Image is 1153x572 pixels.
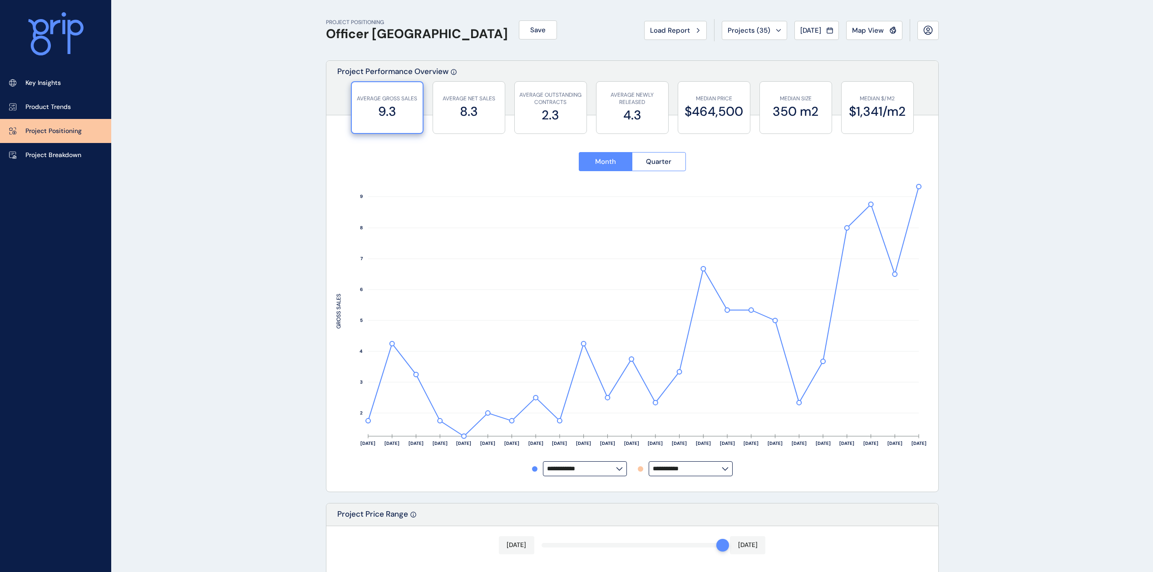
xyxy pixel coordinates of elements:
[794,21,839,40] button: [DATE]
[25,127,82,136] p: Project Positioning
[360,256,363,262] text: 7
[337,66,448,115] p: Project Performance Overview
[504,440,519,446] text: [DATE]
[887,440,902,446] text: [DATE]
[738,541,758,550] p: [DATE]
[438,103,500,120] label: 8.3
[25,103,71,112] p: Product Trends
[576,440,591,446] text: [DATE]
[768,440,783,446] text: [DATE]
[356,103,418,120] label: 9.3
[744,440,759,446] text: [DATE]
[360,225,363,231] text: 8
[335,294,342,329] text: GROSS SALES
[326,19,508,26] p: PROJECT POSITIONING
[852,26,884,35] span: Map View
[595,157,616,166] span: Month
[579,152,632,171] button: Month
[600,440,615,446] text: [DATE]
[624,440,639,446] text: [DATE]
[601,106,664,124] label: 4.3
[360,194,363,200] text: 9
[326,26,508,42] h1: Officer [GEOGRAPHIC_DATA]
[337,509,408,526] p: Project Price Range
[683,95,745,103] p: MEDIAN PRICE
[519,20,557,39] button: Save
[530,25,546,35] span: Save
[360,410,363,416] text: 2
[911,440,926,446] text: [DATE]
[360,287,363,293] text: 6
[456,440,471,446] text: [DATE]
[519,91,582,107] p: AVERAGE OUTSTANDING CONTRACTS
[360,318,363,324] text: 5
[360,380,363,385] text: 3
[846,95,909,103] p: MEDIAN $/M2
[764,103,827,120] label: 350 m2
[839,440,854,446] text: [DATE]
[25,79,61,88] p: Key Insights
[672,440,687,446] text: [DATE]
[846,21,902,40] button: Map View
[384,440,399,446] text: [DATE]
[25,151,81,160] p: Project Breakdown
[356,95,418,103] p: AVERAGE GROSS SALES
[438,95,500,103] p: AVERAGE NET SALES
[728,26,770,35] span: Projects ( 35 )
[601,91,664,107] p: AVERAGE NEWLY RELEASED
[507,541,526,550] p: [DATE]
[528,440,543,446] text: [DATE]
[644,21,707,40] button: Load Report
[409,440,424,446] text: [DATE]
[519,106,582,124] label: 2.3
[846,103,909,120] label: $1,341/m2
[696,440,711,446] text: [DATE]
[800,26,821,35] span: [DATE]
[792,440,807,446] text: [DATE]
[648,440,663,446] text: [DATE]
[480,440,495,446] text: [DATE]
[432,440,447,446] text: [DATE]
[683,103,745,120] label: $464,500
[646,157,671,166] span: Quarter
[552,440,567,446] text: [DATE]
[719,440,734,446] text: [DATE]
[815,440,830,446] text: [DATE]
[764,95,827,103] p: MEDIAN SIZE
[360,440,375,446] text: [DATE]
[722,21,787,40] button: Projects (35)
[360,349,363,355] text: 4
[650,26,690,35] span: Load Report
[632,152,686,171] button: Quarter
[863,440,878,446] text: [DATE]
